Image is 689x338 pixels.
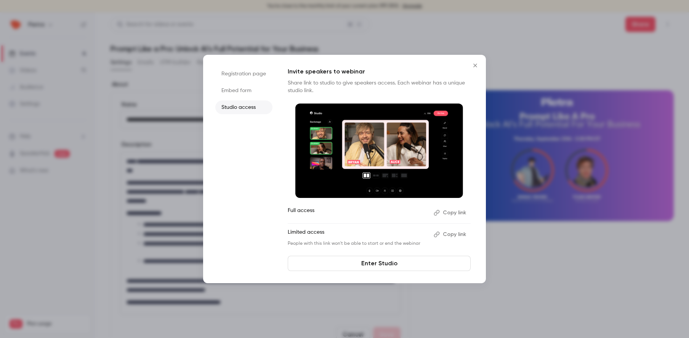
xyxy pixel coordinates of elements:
p: Limited access [288,228,428,241]
p: Invite speakers to webinar [288,67,471,76]
img: Invite speakers to webinar [295,104,463,198]
a: Enter Studio [288,256,471,271]
button: Copy link [431,228,471,241]
button: Copy link [431,207,471,219]
button: Close [468,58,483,73]
p: People with this link won't be able to start or end the webinar [288,241,428,247]
li: Studio access [215,100,272,114]
p: Full access [288,207,428,219]
li: Registration page [215,67,272,81]
p: Share link to studio to give speakers access. Each webinar has a unique studio link. [288,79,471,94]
li: Embed form [215,84,272,97]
